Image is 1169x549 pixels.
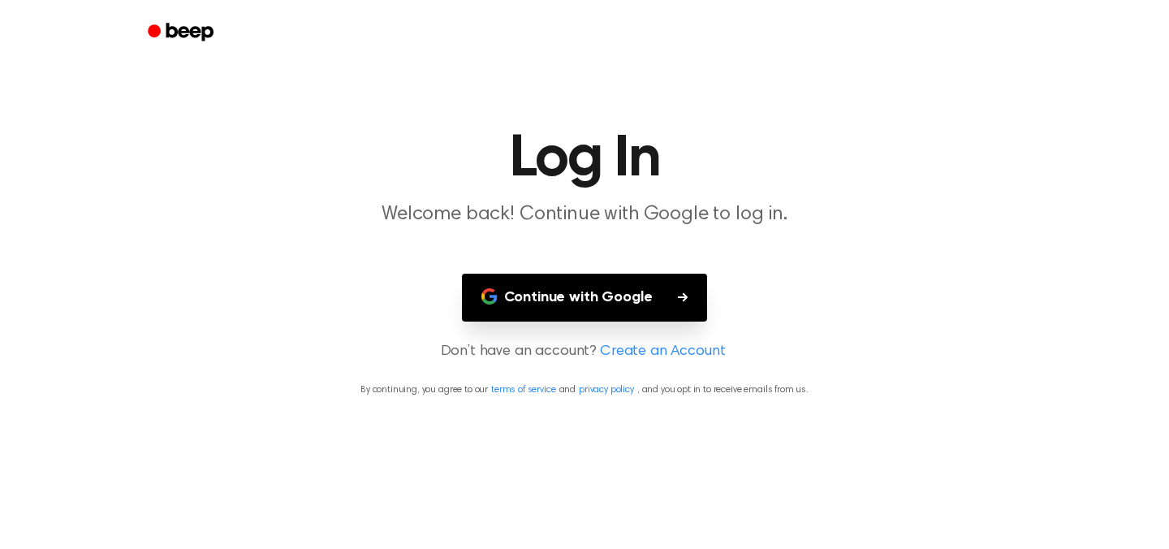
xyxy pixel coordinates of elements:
[579,385,634,395] a: privacy policy
[19,383,1150,397] p: By continuing, you agree to our and , and you opt in to receive emails from us.
[600,341,725,363] a: Create an Account
[462,274,708,322] button: Continue with Google
[491,385,555,395] a: terms of service
[169,130,1000,188] h1: Log In
[273,201,896,228] p: Welcome back! Continue with Google to log in.
[136,17,228,49] a: Beep
[19,341,1150,363] p: Don’t have an account?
